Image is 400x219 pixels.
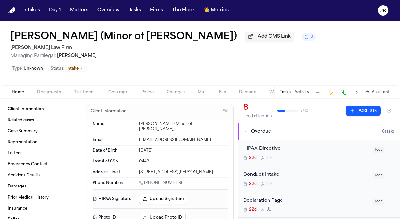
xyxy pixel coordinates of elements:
button: Add Task [313,88,322,97]
h1: [PERSON_NAME] (Minor of [PERSON_NAME]) [10,31,237,43]
button: Change status from Intake [47,65,88,72]
a: Client Information [5,104,78,114]
h3: Client Information [89,109,128,114]
span: Mail [198,90,206,95]
div: Open task: Declaration Page [238,192,400,218]
dt: Email [93,137,135,143]
span: Todo [373,199,384,205]
span: Managing Paralegal: [10,53,56,58]
button: Edit matter name [10,31,237,43]
div: Declaration Page [243,197,369,205]
span: D B [267,155,273,161]
div: [STREET_ADDRESS][PERSON_NAME] [139,170,228,175]
dt: Name [93,122,135,132]
a: Letters [5,148,78,159]
div: [EMAIL_ADDRESS][DOMAIN_NAME] [139,137,228,143]
button: Intakes [21,5,43,16]
span: 7 / 18 [301,108,308,113]
a: Call 1 (813) 468-2237 [139,180,182,186]
a: Related cases [5,115,78,125]
div: [DATE] [139,148,228,153]
span: Demand [239,90,256,95]
dt: HIPAA Signature [93,194,135,204]
span: Edit [223,109,230,114]
a: Case Summary [5,126,78,136]
button: crownMetrics [201,5,231,16]
button: Create Immediate Task [326,88,335,97]
button: Overview [95,5,122,16]
span: Overdue [251,128,271,135]
button: Edit [221,106,231,117]
dt: Address Line 1 [93,170,135,175]
a: Prior Medical History [5,192,78,203]
span: Todo [373,173,384,179]
span: Coverage [108,90,128,95]
span: Type : [12,67,23,71]
span: Assistant [372,90,390,95]
a: Insurance [5,203,78,214]
button: The Flock [169,5,197,16]
button: Edit Type: Unknown [10,65,45,72]
button: Hide completed tasks (⌘⇧H) [383,106,395,116]
div: [PERSON_NAME] (Minor of [PERSON_NAME]) [139,122,228,132]
a: Home [8,7,16,14]
button: Assistant [365,90,390,95]
button: Make a Call [339,88,348,97]
button: Firms [147,5,166,16]
button: Add Task [346,106,381,116]
a: Representation [5,137,78,148]
span: 8 task s [382,129,395,134]
dt: Date of Birth [93,148,135,153]
span: 22d [249,181,257,187]
dt: Last 4 of SSN [93,159,135,164]
span: D B [267,181,273,187]
span: Fax [219,90,226,95]
div: HIPAA Directive [243,145,369,153]
div: Open task: Conduct Intake [238,166,400,192]
button: Overdue8tasks [238,123,400,140]
div: Open task: HIPAA Directive [238,140,400,166]
a: Damages [5,181,78,192]
span: Treatment [74,90,95,95]
button: Activity [294,90,309,95]
button: Add CMS Link [245,32,294,42]
button: 2 active tasks [302,33,316,41]
button: Tasks [280,90,291,95]
div: Conduct Intake [243,171,369,179]
span: Intake [66,66,79,71]
span: Status: [51,66,64,71]
span: 2 [311,34,313,40]
div: 0443 [139,159,228,164]
span: Police [141,90,154,95]
span: 22d [249,207,257,212]
a: Emergency Contact [5,159,78,170]
span: Todo [373,147,384,153]
span: Documents [37,90,61,95]
div: need attention [243,114,272,119]
div: 8 [243,103,272,113]
h2: [PERSON_NAME] Law Firm [10,44,316,52]
img: Finch Logo [8,7,16,14]
span: Unknown [24,67,43,71]
button: Matters [68,5,91,16]
span: Workspaces [269,90,294,95]
a: Accident Details [5,170,78,181]
span: J L [267,207,271,212]
span: Phone Numbers [93,180,124,186]
span: Changes [167,90,185,95]
button: Day 1 [46,5,64,16]
button: Tasks [126,5,144,16]
span: Add CMS Link [258,33,291,40]
button: Upload Signature [139,194,187,204]
span: 22d [249,155,257,161]
span: [PERSON_NAME] [57,53,97,58]
span: Home [12,90,24,95]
